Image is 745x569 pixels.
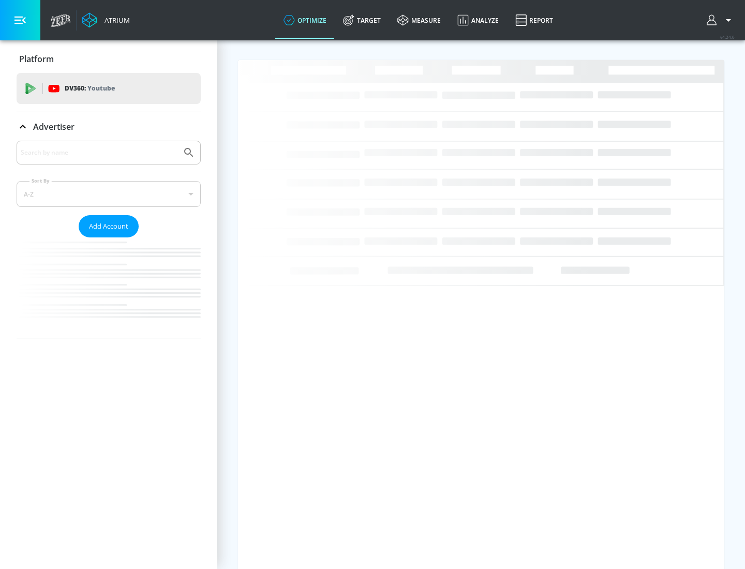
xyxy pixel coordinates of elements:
[17,73,201,104] div: DV360: Youtube
[21,146,177,159] input: Search by name
[65,83,115,94] p: DV360:
[17,112,201,141] div: Advertiser
[389,2,449,39] a: measure
[100,16,130,25] div: Atrium
[89,220,128,232] span: Add Account
[17,181,201,207] div: A-Z
[720,34,735,40] span: v 4.24.0
[82,12,130,28] a: Atrium
[87,83,115,94] p: Youtube
[507,2,561,39] a: Report
[17,237,201,338] nav: list of Advertiser
[17,44,201,73] div: Platform
[335,2,389,39] a: Target
[79,215,139,237] button: Add Account
[29,177,52,184] label: Sort By
[19,53,54,65] p: Platform
[33,121,74,132] p: Advertiser
[275,2,335,39] a: optimize
[449,2,507,39] a: Analyze
[17,141,201,338] div: Advertiser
